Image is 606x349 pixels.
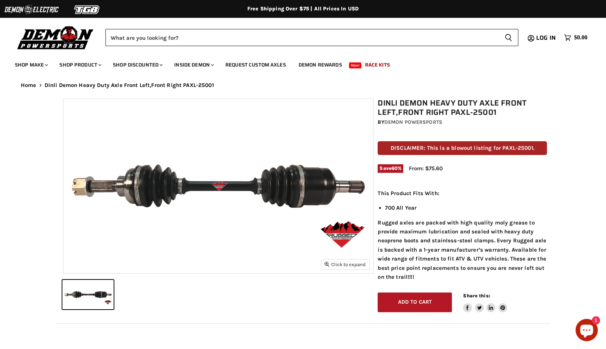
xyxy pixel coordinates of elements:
[533,35,560,41] a: Log in
[378,189,547,198] p: This Product Fits With:
[463,293,507,312] aside: Share this:
[63,99,373,273] img: Dinli Demon Heavy Duty Axle Front Left,Front Right PAXL-25001
[105,29,518,46] form: Product
[378,189,547,281] div: Rugged axles are packed with high quality moly grease to provide maximum lubrication and sealed w...
[359,57,395,72] a: Race Kits
[378,98,547,117] h1: Dinli Demon Heavy Duty Axle Front Left,Front Right PAXL-25001
[384,119,442,125] a: Demon Powersports
[15,24,96,51] img: Demon Powersports
[4,3,59,17] img: Demon Electric Logo 2
[536,33,556,42] span: Log in
[6,82,600,88] nav: Breadcrumbs
[62,280,114,309] button: Dinli Demon Heavy Duty Axle Front Left,Front Right PAXL-25001 thumbnail
[378,118,547,126] div: by
[6,6,600,12] div: Free Shipping Over $75 | All Prices In USD
[378,164,403,172] span: Save %
[169,57,218,72] a: Inside Demon
[293,57,348,72] a: Demon Rewards
[378,293,452,312] button: Add to cart
[349,62,362,68] span: New!
[107,57,167,72] a: Shop Discounted
[45,82,214,88] span: Dinli Demon Heavy Duty Axle Front Left,Front Right PAXL-25001
[325,262,366,267] span: Click to expand
[321,259,369,269] button: Click to expand
[378,141,547,155] p: DISCLAIMER: This is a blowout listing for PAXL-25001.
[463,293,490,298] span: Share this:
[59,3,115,17] img: TGB Logo 2
[385,203,547,212] li: 700 All Year
[391,165,398,171] span: 60
[574,34,587,41] span: $0.00
[499,29,518,46] button: Search
[9,54,586,72] ul: Main menu
[54,57,106,72] a: Shop Product
[560,32,591,43] a: $0.00
[573,319,600,343] inbox-online-store-chat: Shopify online store chat
[9,57,52,72] a: Shop Make
[105,29,499,46] input: Search
[220,57,291,72] a: Request Custom Axles
[409,165,443,172] span: From: $75.60
[21,82,36,88] a: Home
[398,299,432,305] span: Add to cart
